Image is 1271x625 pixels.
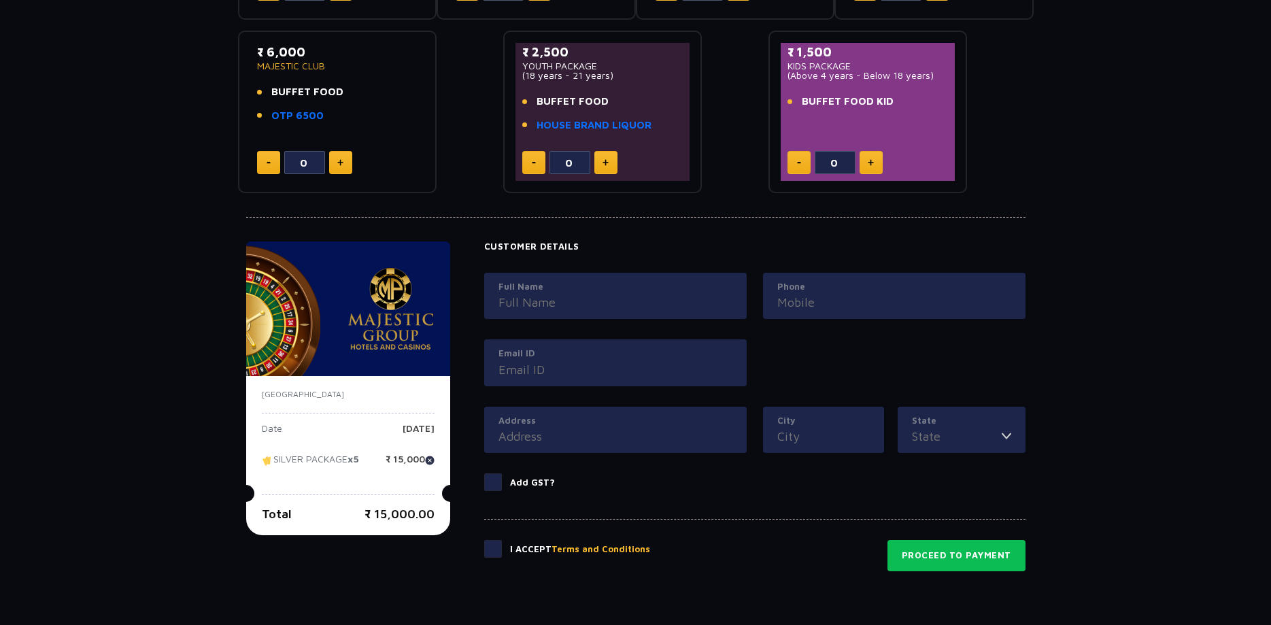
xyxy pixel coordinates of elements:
p: (Above 4 years - Below 18 years) [787,71,949,80]
label: City [777,414,870,428]
span: BUFFET FOOD [537,94,609,109]
label: State [912,414,1011,428]
p: ₹ 2,500 [522,43,683,61]
img: minus [797,162,801,164]
input: Full Name [498,293,732,311]
input: State [912,427,1002,445]
img: majesticPride-banner [246,241,450,376]
p: Add GST? [510,476,555,490]
p: [GEOGRAPHIC_DATA] [262,388,435,401]
a: OTP 6500 [271,108,324,124]
input: Address [498,427,732,445]
img: minus [532,162,536,164]
label: Email ID [498,347,732,360]
button: Proceed to Payment [887,540,1026,571]
p: ₹ 15,000.00 [365,505,435,523]
p: SILVER PACKAGE [262,454,359,475]
img: toggler icon [1002,427,1011,445]
p: KIDS PACKAGE [787,61,949,71]
p: (18 years - 21 years) [522,71,683,80]
img: minus [267,162,271,164]
input: Email ID [498,360,732,379]
p: ₹ 1,500 [787,43,949,61]
span: BUFFET FOOD [271,84,343,100]
p: I Accept [510,543,650,556]
label: Address [498,414,732,428]
p: YOUTH PACKAGE [522,61,683,71]
p: Date [262,424,282,444]
p: MAJESTIC CLUB [257,61,418,71]
p: ₹ 6,000 [257,43,418,61]
h4: Customer Details [484,241,1026,252]
img: plus [603,159,609,166]
a: HOUSE BRAND LIQUOR [537,118,651,133]
input: Mobile [777,293,1011,311]
img: tikcet [262,454,273,467]
img: plus [337,159,343,166]
input: City [777,427,870,445]
span: BUFFET FOOD KID [802,94,894,109]
button: Terms and Conditions [552,543,650,556]
p: ₹ 15,000 [386,454,435,475]
img: plus [868,159,874,166]
strong: x5 [348,454,359,465]
label: Phone [777,280,1011,294]
p: [DATE] [403,424,435,444]
label: Full Name [498,280,732,294]
p: Total [262,505,292,523]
